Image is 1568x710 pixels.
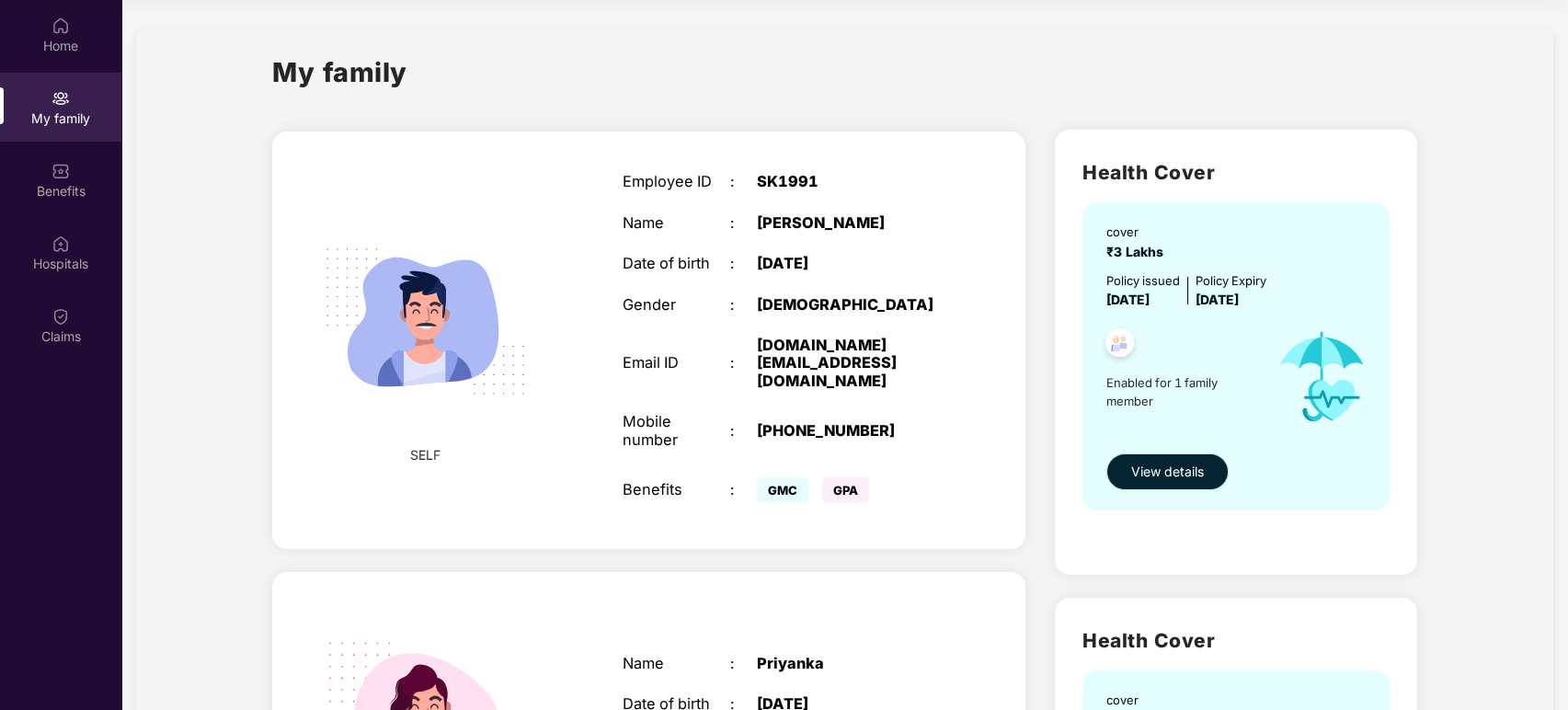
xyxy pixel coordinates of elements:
h1: My family [272,52,407,93]
div: [PHONE_NUMBER] [757,422,944,440]
img: svg+xml;base64,PHN2ZyBpZD0iSG9zcGl0YWxzIiB4bWxucz0iaHR0cDovL3d3dy53My5vcmcvMjAwMC9zdmciIHdpZHRoPS... [52,235,70,253]
span: [DATE] [1196,292,1239,307]
div: Email ID [623,354,729,372]
span: View details [1131,462,1204,482]
div: cover [1106,223,1171,241]
img: svg+xml;base64,PHN2ZyBpZD0iSG9tZSIgeG1sbnM9Imh0dHA6Ly93d3cudzMub3JnLzIwMDAvc3ZnIiB3aWR0aD0iMjAiIG... [52,17,70,35]
div: Date of birth [623,255,729,272]
div: cover [1106,691,1179,709]
div: : [730,296,757,314]
img: svg+xml;base64,PHN2ZyB4bWxucz0iaHR0cDovL3d3dy53My5vcmcvMjAwMC9zdmciIHdpZHRoPSIyMjQiIGhlaWdodD0iMT... [302,198,549,445]
div: : [730,173,757,190]
span: GMC [757,477,808,503]
span: SELF [410,445,441,465]
div: : [730,214,757,232]
div: Gender [623,296,729,314]
div: : [730,354,757,372]
img: svg+xml;base64,PHN2ZyBpZD0iQmVuZWZpdHMiIHhtbG5zPSJodHRwOi8vd3d3LnczLm9yZy8yMDAwL3N2ZyIgd2lkdGg9Ij... [52,162,70,180]
div: Policy issued [1106,271,1180,290]
div: Priyanka [757,655,944,672]
img: icon [1260,310,1385,444]
div: Policy Expiry [1196,271,1266,290]
div: : [730,422,757,440]
button: View details [1106,453,1229,490]
div: : [730,481,757,498]
div: SK1991 [757,173,944,190]
div: Benefits [623,481,729,498]
div: Mobile number [623,413,729,449]
div: [DATE] [757,255,944,272]
img: svg+xml;base64,PHN2ZyB4bWxucz0iaHR0cDovL3d3dy53My5vcmcvMjAwMC9zdmciIHdpZHRoPSI0OC45NDMiIGhlaWdodD... [1097,323,1142,368]
span: [DATE] [1106,292,1150,307]
img: svg+xml;base64,PHN2ZyB3aWR0aD0iMjAiIGhlaWdodD0iMjAiIHZpZXdCb3g9IjAgMCAyMCAyMCIgZmlsbD0ibm9uZSIgeG... [52,89,70,108]
div: [DEMOGRAPHIC_DATA] [757,296,944,314]
div: : [730,255,757,272]
div: : [730,655,757,672]
div: [PERSON_NAME] [757,214,944,232]
div: Name [623,214,729,232]
span: ₹3 Lakhs [1106,244,1171,259]
h2: Health Cover [1082,157,1389,188]
div: Name [623,655,729,672]
span: GPA [822,477,869,503]
div: Employee ID [623,173,729,190]
span: Enabled for 1 family member [1106,373,1259,411]
img: svg+xml;base64,PHN2ZyBpZD0iQ2xhaW0iIHhtbG5zPSJodHRwOi8vd3d3LnczLm9yZy8yMDAwL3N2ZyIgd2lkdGg9IjIwIi... [52,307,70,326]
div: [DOMAIN_NAME][EMAIL_ADDRESS][DOMAIN_NAME] [757,337,944,390]
h2: Health Cover [1082,625,1389,656]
